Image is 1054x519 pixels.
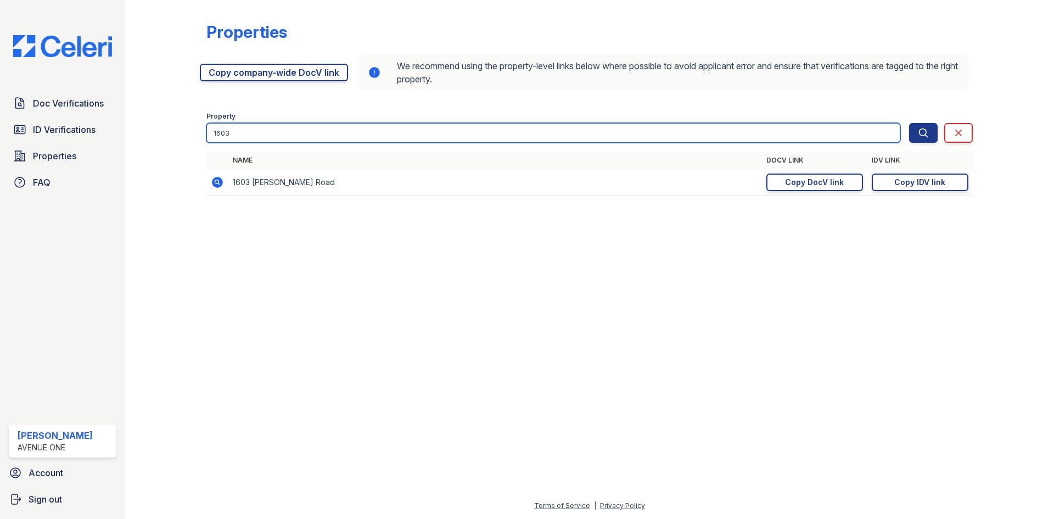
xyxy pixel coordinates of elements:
[867,152,973,169] th: IDV Link
[33,123,96,136] span: ID Verifications
[29,466,63,479] span: Account
[4,35,121,57] img: CE_Logo_Blue-a8612792a0a2168367f1c8372b55b34899dd931a85d93a1a3d3e32e68fde9ad4.png
[18,442,93,453] div: Avenue One
[600,501,645,510] a: Privacy Policy
[4,488,121,510] a: Sign out
[33,97,104,110] span: Doc Verifications
[200,64,348,81] a: Copy company-wide DocV link
[228,152,762,169] th: Name
[206,22,287,42] div: Properties
[18,429,93,442] div: [PERSON_NAME]
[206,112,236,121] label: Property
[766,174,863,191] a: Copy DocV link
[9,171,116,193] a: FAQ
[762,152,867,169] th: DocV Link
[4,462,121,484] a: Account
[206,123,900,143] input: Search by property name or address
[228,169,762,196] td: 1603 [PERSON_NAME] Road
[872,174,968,191] a: Copy IDV link
[33,176,51,189] span: FAQ
[9,92,116,114] a: Doc Verifications
[785,177,844,188] div: Copy DocV link
[594,501,596,510] div: |
[359,55,968,90] div: We recommend using the property-level links below where possible to avoid applicant error and ens...
[894,177,945,188] div: Copy IDV link
[33,149,76,163] span: Properties
[29,493,62,506] span: Sign out
[9,119,116,141] a: ID Verifications
[534,501,590,510] a: Terms of Service
[9,145,116,167] a: Properties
